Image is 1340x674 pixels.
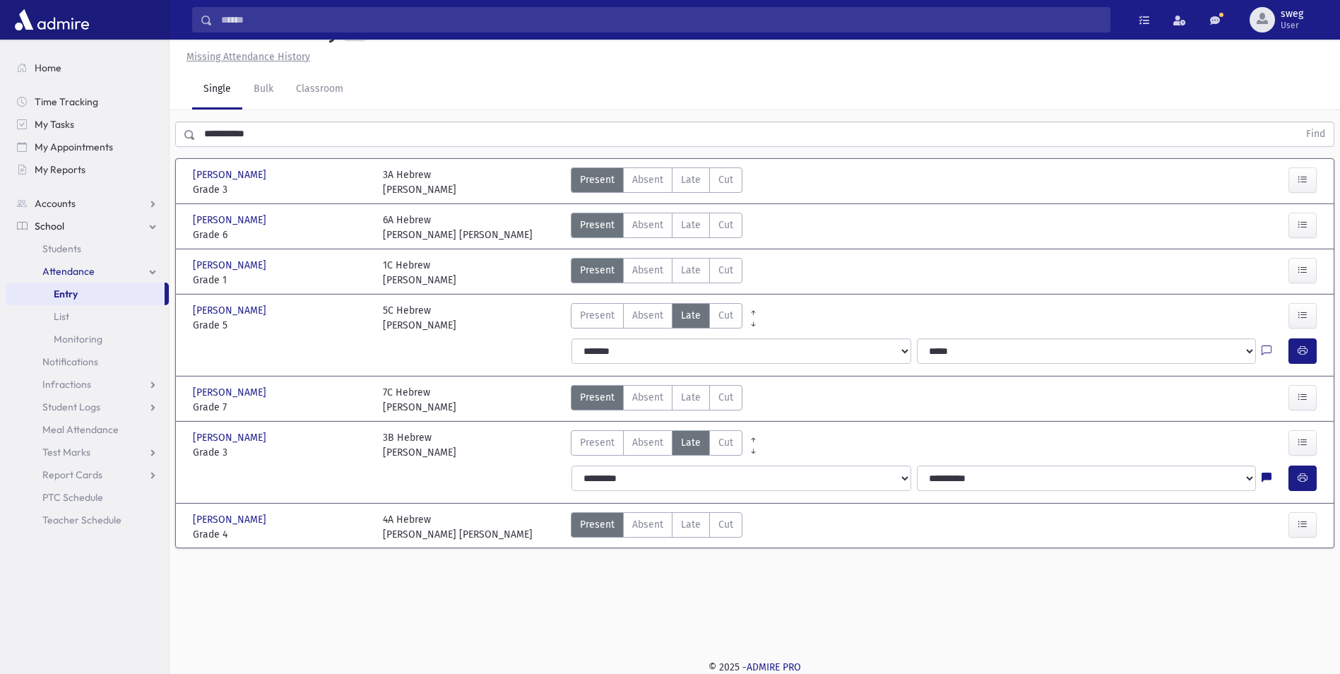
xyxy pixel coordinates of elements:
[580,308,615,323] span: Present
[632,517,663,532] span: Absent
[6,463,169,486] a: Report Cards
[193,385,269,400] span: [PERSON_NAME]
[6,418,169,441] a: Meal Attendance
[681,517,701,532] span: Late
[186,51,310,63] u: Missing Attendance History
[193,400,369,415] span: Grade 7
[1281,8,1303,20] span: sweg
[193,318,369,333] span: Grade 5
[193,167,269,182] span: [PERSON_NAME]
[681,218,701,232] span: Late
[6,305,169,328] a: List
[580,263,615,278] span: Present
[42,378,91,391] span: Infractions
[718,435,733,450] span: Cut
[681,308,701,323] span: Late
[383,213,533,242] div: 6A Hebrew [PERSON_NAME] [PERSON_NAME]
[6,441,169,463] a: Test Marks
[580,435,615,450] span: Present
[54,310,69,323] span: List
[571,303,742,333] div: AttTypes
[632,172,663,187] span: Absent
[1281,20,1303,31] span: User
[571,512,742,542] div: AttTypes
[6,158,169,181] a: My Reports
[192,70,242,110] a: Single
[42,423,119,436] span: Meal Attendance
[193,303,269,318] span: [PERSON_NAME]
[571,430,742,460] div: AttTypes
[6,396,169,418] a: Student Logs
[42,265,95,278] span: Attendance
[681,435,701,450] span: Late
[383,303,456,333] div: 5C Hebrew [PERSON_NAME]
[42,514,121,526] span: Teacher Schedule
[383,512,533,542] div: 4A Hebrew [PERSON_NAME] [PERSON_NAME]
[6,90,169,113] a: Time Tracking
[285,70,355,110] a: Classroom
[632,263,663,278] span: Absent
[718,308,733,323] span: Cut
[6,328,169,350] a: Monitoring
[35,118,74,131] span: My Tasks
[193,182,369,197] span: Grade 3
[35,220,64,232] span: School
[632,218,663,232] span: Absent
[42,468,102,481] span: Report Cards
[681,263,701,278] span: Late
[193,430,269,445] span: [PERSON_NAME]
[213,7,1110,32] input: Search
[718,517,733,532] span: Cut
[6,192,169,215] a: Accounts
[571,167,742,197] div: AttTypes
[193,512,269,527] span: [PERSON_NAME]
[6,237,169,260] a: Students
[632,435,663,450] span: Absent
[580,390,615,405] span: Present
[6,509,169,531] a: Teacher Schedule
[580,218,615,232] span: Present
[35,61,61,74] span: Home
[571,258,742,288] div: AttTypes
[681,390,701,405] span: Late
[193,227,369,242] span: Grade 6
[580,172,615,187] span: Present
[35,141,113,153] span: My Appointments
[718,390,733,405] span: Cut
[181,51,310,63] a: Missing Attendance History
[6,136,169,158] a: My Appointments
[632,390,663,405] span: Absent
[1298,122,1334,146] button: Find
[6,215,169,237] a: School
[193,445,369,460] span: Grade 3
[35,163,85,176] span: My Reports
[42,491,103,504] span: PTC Schedule
[42,242,81,255] span: Students
[193,527,369,542] span: Grade 4
[11,6,93,34] img: AdmirePro
[35,95,98,108] span: Time Tracking
[6,373,169,396] a: Infractions
[6,283,165,305] a: Entry
[6,113,169,136] a: My Tasks
[6,486,169,509] a: PTC Schedule
[54,333,102,345] span: Monitoring
[42,355,98,368] span: Notifications
[580,517,615,532] span: Present
[571,385,742,415] div: AttTypes
[718,263,733,278] span: Cut
[718,218,733,232] span: Cut
[35,197,76,210] span: Accounts
[571,213,742,242] div: AttTypes
[193,273,369,288] span: Grade 1
[383,167,456,197] div: 3A Hebrew [PERSON_NAME]
[42,446,90,459] span: Test Marks
[718,172,733,187] span: Cut
[54,288,78,300] span: Entry
[193,258,269,273] span: [PERSON_NAME]
[383,385,456,415] div: 7C Hebrew [PERSON_NAME]
[383,258,456,288] div: 1C Hebrew [PERSON_NAME]
[6,57,169,79] a: Home
[6,260,169,283] a: Attendance
[6,350,169,373] a: Notifications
